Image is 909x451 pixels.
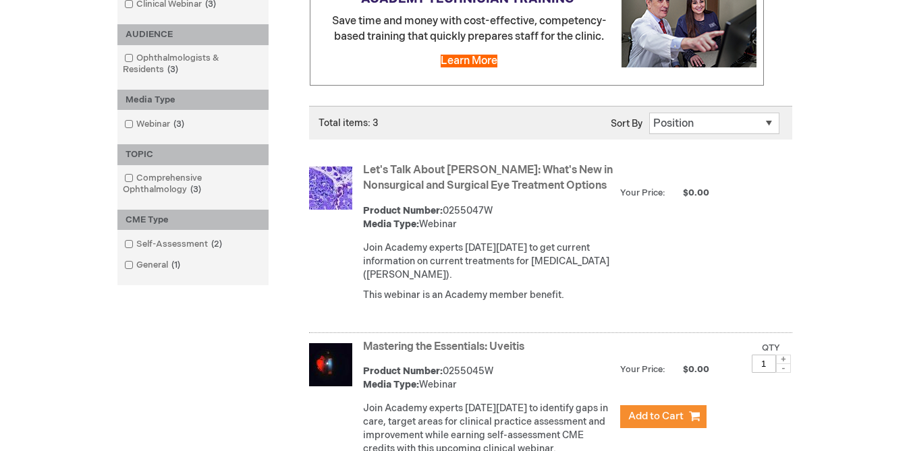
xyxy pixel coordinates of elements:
[208,239,225,249] span: 2
[164,64,182,75] span: 3
[620,187,665,198] strong: Your Price:
[121,259,186,272] a: General1
[117,90,269,111] div: Media Type
[363,379,419,390] strong: Media Type:
[620,364,665,375] strong: Your Price:
[762,342,780,353] label: Qty
[620,405,707,428] button: Add to Cart
[363,365,443,377] strong: Product Number:
[121,238,227,251] a: Self-Assessment2
[441,55,497,67] a: Learn More
[363,204,613,231] div: 0255047W Webinar
[363,164,613,192] a: Let's Talk About [PERSON_NAME]: What's New in Nonsurgical and Surgical Eye Treatment Options
[667,187,711,198] span: $0.00
[611,118,642,129] label: Sort By
[667,364,711,375] span: $0.00
[187,184,204,195] span: 3
[363,218,419,230] strong: Media Type:
[363,289,613,302] p: This webinar is an Academy member benefit.
[168,260,184,270] span: 1
[121,118,190,131] a: Webinar3
[317,14,756,45] p: Save time and money with cost-effective, competency-based training that quickly prepares staff fo...
[628,410,684,423] span: Add to Cart
[309,167,352,210] img: Let's Talk About TED: What's New in Nonsurgical and Surgical Eye Treatment Options
[121,172,265,196] a: Comprehensive Ophthalmology3
[363,365,613,392] div: 0255045W Webinar
[319,117,379,129] span: Total items: 3
[309,343,352,386] img: Mastering the Essentials: Uveitis
[121,52,265,76] a: Ophthalmologists & Residents3
[363,340,524,353] a: Mastering the Essentials: Uveitis
[170,119,188,129] span: 3
[117,24,269,45] div: AUDIENCE
[117,210,269,231] div: CME Type
[752,355,776,373] input: Qty
[117,144,269,165] div: TOPIC
[363,205,443,216] strong: Product Number:
[363,241,613,282] p: Join Academy experts [DATE][DATE] to get current information on current treatments for [MEDICAL_D...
